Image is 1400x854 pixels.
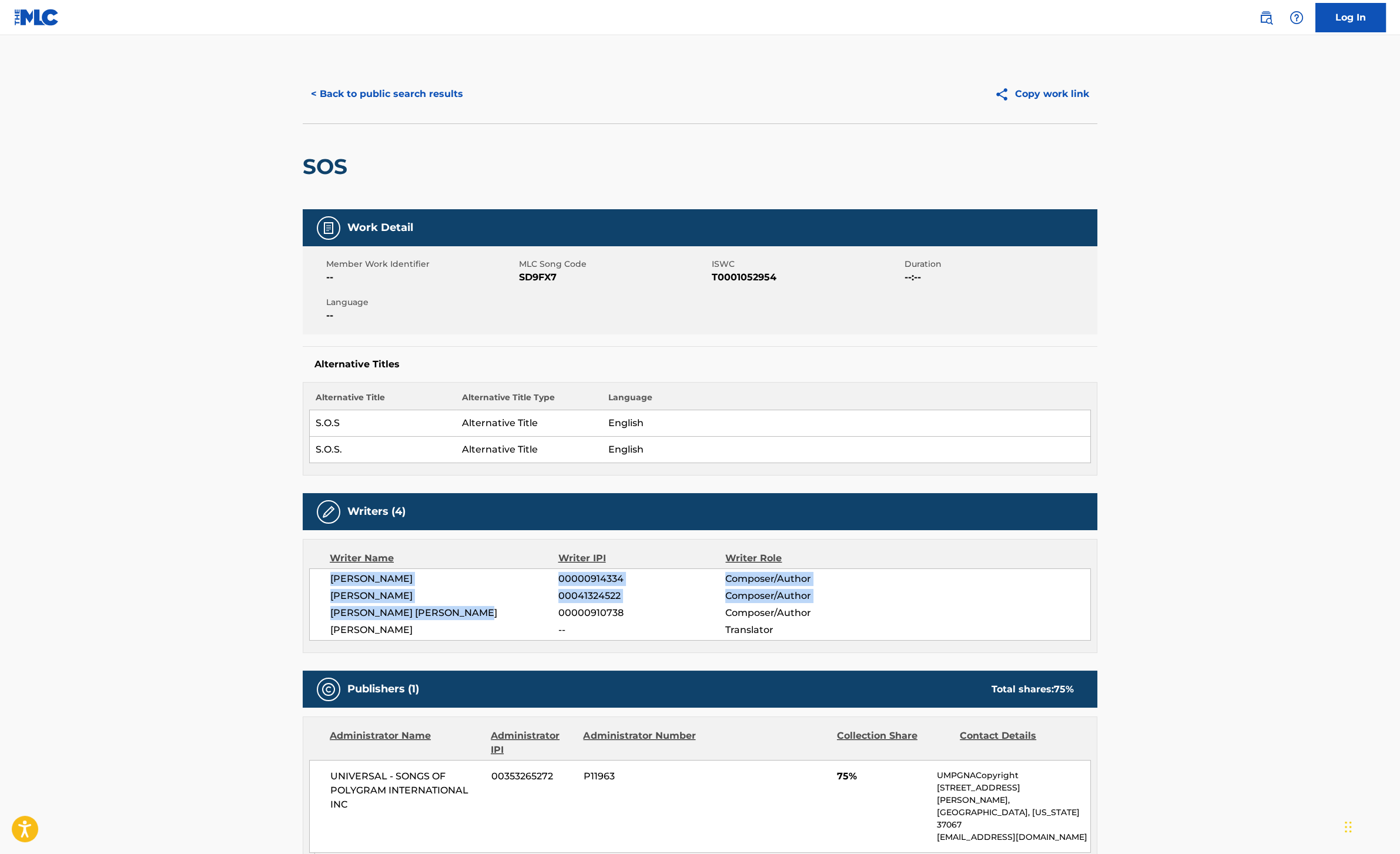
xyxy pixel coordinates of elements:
span: 00000910738 [558,606,725,620]
span: -- [326,270,516,284]
span: 75% [837,769,928,783]
h5: Alternative Titles [314,359,1086,370]
span: Composer/Author [725,572,877,586]
iframe: Chat Widget [1341,798,1400,854]
span: -- [326,309,516,323]
h5: Work Detail [347,221,413,235]
p: [EMAIL_ADDRESS][DOMAIN_NAME] [937,831,1090,843]
p: [STREET_ADDRESS][PERSON_NAME], [937,782,1090,806]
td: English [602,410,1091,437]
h2: SOS [303,153,353,180]
div: Contact Details [960,729,1074,757]
img: Copy work link [994,87,1015,102]
img: help [1290,11,1304,25]
div: Drag [1345,809,1352,845]
span: T0001052954 [712,270,902,284]
span: Translator [725,623,877,637]
img: search [1259,11,1273,25]
span: [PERSON_NAME] [PERSON_NAME] [330,606,558,620]
button: < Back to public search results [303,79,471,109]
div: Administrator Number [583,729,697,757]
div: Collection Share [837,729,951,757]
div: Writer Name [330,551,558,565]
span: 00041324522 [558,589,725,603]
img: Writers [321,505,336,519]
span: P11963 [584,769,698,783]
img: Publishers [321,682,336,696]
span: Member Work Identifier [326,258,516,270]
a: Log In [1315,3,1386,32]
p: [GEOGRAPHIC_DATA], [US_STATE] 37067 [937,806,1090,831]
span: [PERSON_NAME] [330,623,558,637]
span: Composer/Author [725,589,877,603]
div: Help [1285,6,1308,29]
img: MLC Logo [14,9,59,26]
span: --:-- [905,270,1094,284]
span: -- [558,623,725,637]
span: Composer/Author [725,606,877,620]
div: Administrator IPI [491,729,574,757]
span: ISWC [712,258,902,270]
th: Alternative Title [310,391,456,410]
span: 00353265272 [491,769,575,783]
h5: Writers (4) [347,505,406,518]
div: Administrator Name [330,729,482,757]
td: Alternative Title [456,410,602,437]
td: S.O.S. [310,437,456,463]
span: Duration [905,258,1094,270]
a: Public Search [1254,6,1278,29]
span: UNIVERSAL - SONGS OF POLYGRAM INTERNATIONAL INC [330,769,483,812]
td: Alternative Title [456,437,602,463]
div: Total shares: [992,682,1074,696]
th: Language [602,391,1091,410]
h5: Publishers (1) [347,682,419,696]
span: SD9FX7 [519,270,709,284]
td: English [602,437,1091,463]
span: 75 % [1054,684,1074,695]
span: [PERSON_NAME] [330,572,558,586]
div: Writer Role [725,551,877,565]
span: Language [326,296,516,309]
span: [PERSON_NAME] [330,589,558,603]
th: Alternative Title Type [456,391,602,410]
td: S.O.S [310,410,456,437]
p: UMPGNACopyright [937,769,1090,782]
span: MLC Song Code [519,258,709,270]
img: Work Detail [321,221,336,235]
div: Writer IPI [558,551,726,565]
span: 00000914334 [558,572,725,586]
button: Copy work link [986,79,1097,109]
